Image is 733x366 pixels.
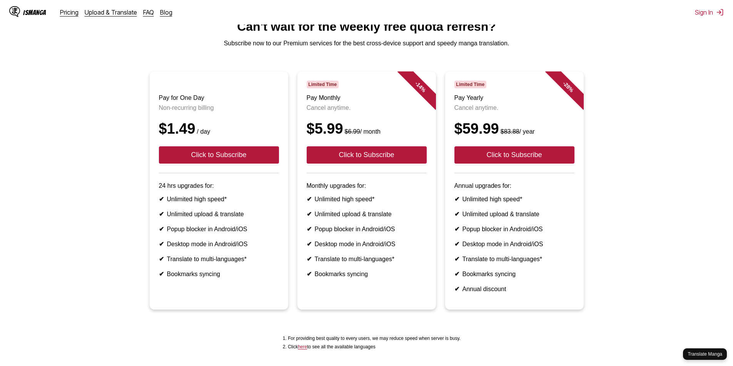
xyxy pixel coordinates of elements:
[454,226,459,232] b: ✔
[159,226,164,232] b: ✔
[159,240,279,248] li: Desktop mode in Android/iOS
[159,270,279,278] li: Bookmarks syncing
[454,146,574,164] button: Click to Subscribe
[454,121,574,137] div: $59.99
[454,256,459,262] b: ✔
[683,348,727,360] button: Translate Manga
[159,94,279,101] h3: Pay for One Day
[307,196,312,202] b: ✔
[454,271,459,277] b: ✔
[454,255,574,263] li: Translate to multi-languages*
[85,8,137,16] a: Upload & Translate
[307,240,427,248] li: Desktop mode in Android/iOS
[695,8,724,16] button: Sign In
[307,256,312,262] b: ✔
[159,196,164,202] b: ✔
[159,195,279,203] li: Unlimited high speed*
[545,64,591,110] div: - 28 %
[159,241,164,247] b: ✔
[454,195,574,203] li: Unlimited high speed*
[307,241,312,247] b: ✔
[454,211,459,217] b: ✔
[143,8,154,16] a: FAQ
[499,128,535,135] small: / year
[159,146,279,164] button: Click to Subscribe
[307,182,427,189] p: Monthly upgrades for:
[454,240,574,248] li: Desktop mode in Android/iOS
[307,146,427,164] button: Click to Subscribe
[6,40,727,47] p: Subscribe now to our Premium services for the best cross-device support and speedy manga translat...
[159,225,279,233] li: Popup blocker in Android/iOS
[454,210,574,218] li: Unlimited upload & translate
[307,81,339,88] span: Limited Time
[454,196,459,202] b: ✔
[288,344,461,349] li: Click to see all the available languages
[307,104,427,111] p: Cancel anytime.
[307,271,312,277] b: ✔
[307,225,427,233] li: Popup blocker in Android/iOS
[159,210,279,218] li: Unlimited upload & translate
[454,182,574,189] p: Annual upgrades for:
[454,104,574,111] p: Cancel anytime.
[159,211,164,217] b: ✔
[9,6,20,17] img: IsManga Logo
[307,226,312,232] b: ✔
[159,256,164,262] b: ✔
[454,94,574,101] h3: Pay Yearly
[454,81,486,88] span: Limited Time
[345,128,360,135] s: $6.99
[454,286,459,292] b: ✔
[454,225,574,233] li: Popup blocker in Android/iOS
[454,270,574,278] li: Bookmarks syncing
[307,121,427,137] div: $5.99
[307,270,427,278] li: Bookmarks syncing
[159,255,279,263] li: Translate to multi-languages*
[307,255,427,263] li: Translate to multi-languages*
[298,344,307,349] a: Available languages
[716,8,724,16] img: Sign out
[454,241,459,247] b: ✔
[195,128,210,135] small: / day
[60,8,78,16] a: Pricing
[159,271,164,277] b: ✔
[343,128,381,135] small: / month
[6,20,727,34] h1: Can't wait for the weekly free quota refresh?
[159,121,279,137] div: $1.49
[159,104,279,111] p: Non-recurring billing
[9,6,60,18] a: IsManga LogoIsManga
[307,211,312,217] b: ✔
[397,64,443,110] div: - 14 %
[454,285,574,293] li: Annual discount
[307,195,427,203] li: Unlimited high speed*
[160,8,172,16] a: Blog
[23,9,46,16] div: IsManga
[307,94,427,101] h3: Pay Monthly
[288,336,461,341] li: For providing best quality to every users, we may reduce speed when server is busy.
[307,210,427,218] li: Unlimited upload & translate
[501,128,519,135] s: $83.88
[159,182,279,189] p: 24 hrs upgrades for:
